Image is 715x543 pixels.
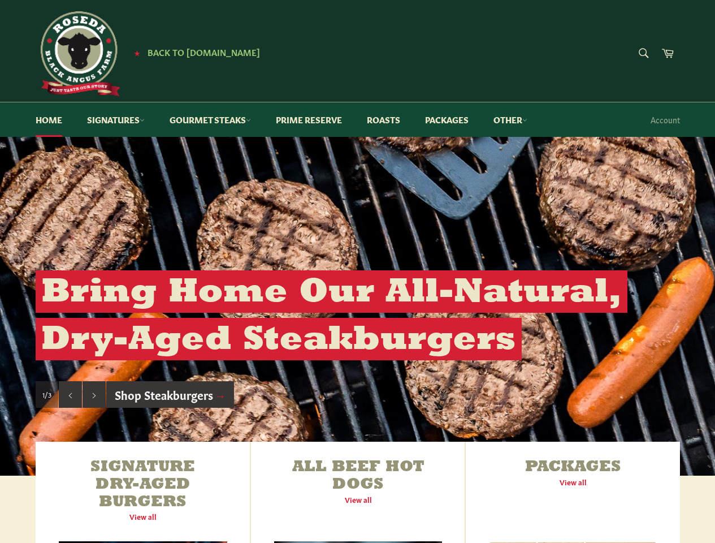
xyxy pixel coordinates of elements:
button: Previous slide [59,381,82,408]
a: ★ Back to [DOMAIN_NAME] [128,48,260,57]
a: Packages [414,102,480,137]
a: Account [645,103,686,136]
span: → [215,386,226,402]
div: Slide 1, current [36,381,58,408]
span: 1/3 [42,390,51,399]
span: ★ [134,48,140,57]
a: Gourmet Steaks [158,102,262,137]
h2: Bring Home Our All-Natural, Dry-Aged Steakburgers [36,270,627,360]
a: Shop Steakburgers [106,381,235,408]
a: Other [482,102,539,137]
button: Next slide [83,381,106,408]
img: Roseda Beef [36,11,120,96]
a: Roasts [356,102,411,137]
a: Prime Reserve [265,102,353,137]
span: Back to [DOMAIN_NAME] [148,46,260,58]
a: Home [24,102,73,137]
a: Signatures [76,102,156,137]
